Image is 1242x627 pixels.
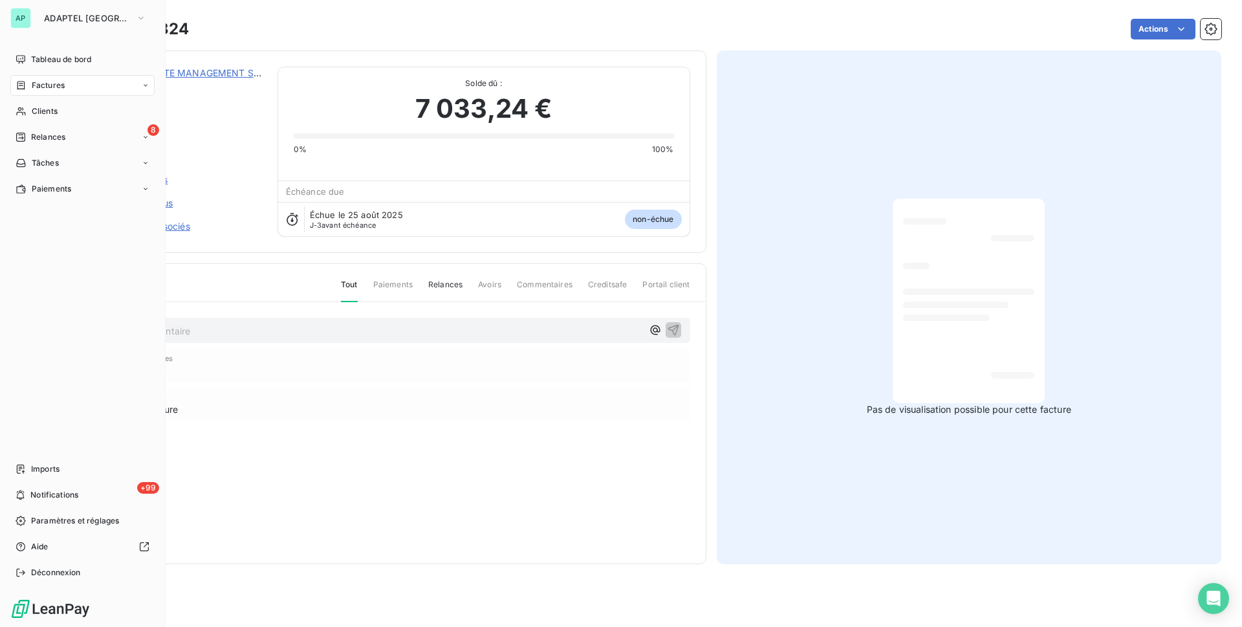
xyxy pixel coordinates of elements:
span: 100% [652,144,674,155]
span: Tableau de bord [31,54,91,65]
span: 0% [294,144,307,155]
a: Aide [10,536,155,557]
span: Portail client [642,279,690,301]
span: Commentaires [517,279,572,301]
span: Relances [31,131,65,143]
span: Paiements [32,183,71,195]
span: +99 [137,482,159,494]
a: Tâches [10,153,155,173]
a: Paramètres et réglages [10,511,155,531]
span: Tâches [32,157,59,169]
span: Paramètres et réglages [31,515,119,527]
span: 411059700 [102,82,262,93]
span: Avoirs [478,279,501,301]
button: Actions [1131,19,1195,39]
span: Tout [341,279,358,302]
a: Factures [10,75,155,96]
a: Paiements [10,179,155,199]
span: Échéance due [286,186,345,197]
span: Paiements [373,279,413,301]
span: Aide [31,541,49,553]
div: Open Intercom Messenger [1198,583,1229,614]
img: Logo LeanPay [10,599,91,619]
span: 8 [147,124,159,136]
a: 8Relances [10,127,155,148]
span: avant échéance [310,221,376,229]
span: Clients [32,105,58,117]
a: Tableau de bord [10,49,155,70]
span: Solde dû : [294,78,674,89]
div: AP [10,8,31,28]
span: Creditsafe [588,279,627,301]
span: Notifications [30,489,78,501]
span: J-3 [310,221,321,230]
span: non-échue [625,210,681,229]
a: FRENCH ESTATE MANAGEMENT SARL [102,67,271,78]
span: Pas de visualisation possible pour cette facture [867,403,1071,416]
a: Imports [10,459,155,479]
span: Imports [31,463,60,475]
span: Factures [32,80,65,91]
span: 7 033,24 € [415,89,552,128]
span: ADAPTEL [GEOGRAPHIC_DATA] [44,13,131,23]
span: Relances [428,279,463,301]
span: Échue le 25 août 2025 [310,210,403,220]
a: Clients [10,101,155,122]
span: Déconnexion [31,567,81,578]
